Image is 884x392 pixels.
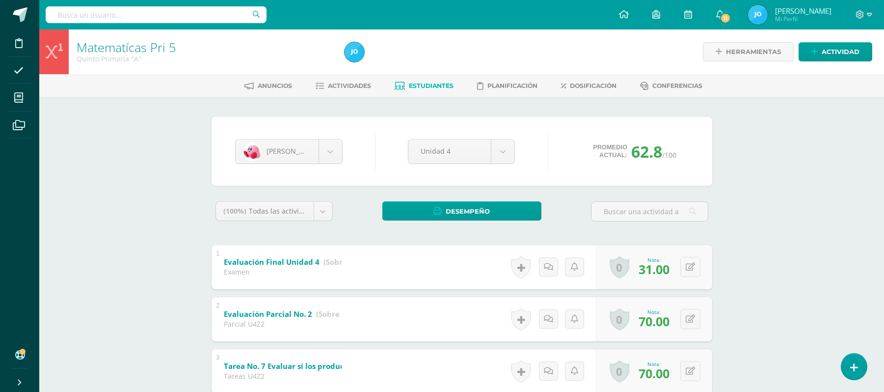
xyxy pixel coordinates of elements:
[799,42,872,61] a: Actividad
[328,82,371,89] span: Actividades
[822,43,859,61] span: Actividad
[224,257,320,267] b: Evaluación Final Unidad 4
[748,5,768,25] img: 0c5511dc06ee6ae7c7da3ebbca606f85.png
[446,202,490,221] span: Desempeño
[345,42,364,62] img: 0c5511dc06ee6ae7c7da3ebbca606f85.png
[224,319,342,329] div: Parcial U4Z2
[775,15,831,23] span: Mi Perfil
[477,78,537,94] a: Planificación
[639,365,670,382] span: 70.00
[639,256,670,263] div: Nota:
[593,143,627,159] span: Promedio actual:
[224,267,342,277] div: Examen
[216,202,332,221] a: (100%)Todas las actividades de esta unidad
[316,78,371,94] a: Actividades
[46,6,267,23] input: Busca un usuario...
[224,371,342,381] div: Tareas U4Z2
[224,309,312,319] b: Evaluación Parcial No. 2
[639,308,670,315] div: Nota:
[720,13,731,24] span: 11
[421,140,479,163] span: Unidad 4
[316,309,364,319] strong: (Sobre 100.0)
[775,6,831,16] span: [PERSON_NAME]
[408,140,514,164] a: Unidad 4
[224,254,371,270] a: Evaluación Final Unidad 4 (Sobre 100.0)
[570,82,616,89] span: Dosificación
[258,82,292,89] span: Anuncios
[610,256,629,279] a: 0
[652,82,702,89] span: Conferencias
[591,202,708,221] input: Buscar una actividad aquí...
[395,78,454,94] a: Estudiantes
[236,140,342,164] a: [PERSON_NAME]
[77,39,176,56] a: Matematícas Pri 5
[610,308,629,331] a: 0
[662,150,676,160] span: /100
[561,78,616,94] a: Dosificación
[249,206,371,216] span: Todas las actividades de esta unidad
[243,142,262,161] img: df04ed04ee620bb7dae829de8eb5361f.png
[610,360,629,383] a: 0
[77,40,333,54] h1: Matematícas Pri 5
[640,78,702,94] a: Conferencias
[77,54,333,63] div: Quinto Primaria 'A'
[487,82,537,89] span: Planificación
[224,307,364,322] a: Evaluación Parcial No. 2 (Sobre 100.0)
[244,78,292,94] a: Anuncios
[409,82,454,89] span: Estudiantes
[703,42,794,61] a: Herramientas
[323,257,371,267] strong: (Sobre 100.0)
[639,261,670,278] span: 31.00
[223,206,246,216] span: (100%)
[726,43,781,61] span: Herramientas
[639,313,670,330] span: 70.00
[639,361,670,367] div: Nota:
[382,201,541,221] a: Desempeño
[631,141,662,162] span: 62.8
[267,146,321,156] span: [PERSON_NAME]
